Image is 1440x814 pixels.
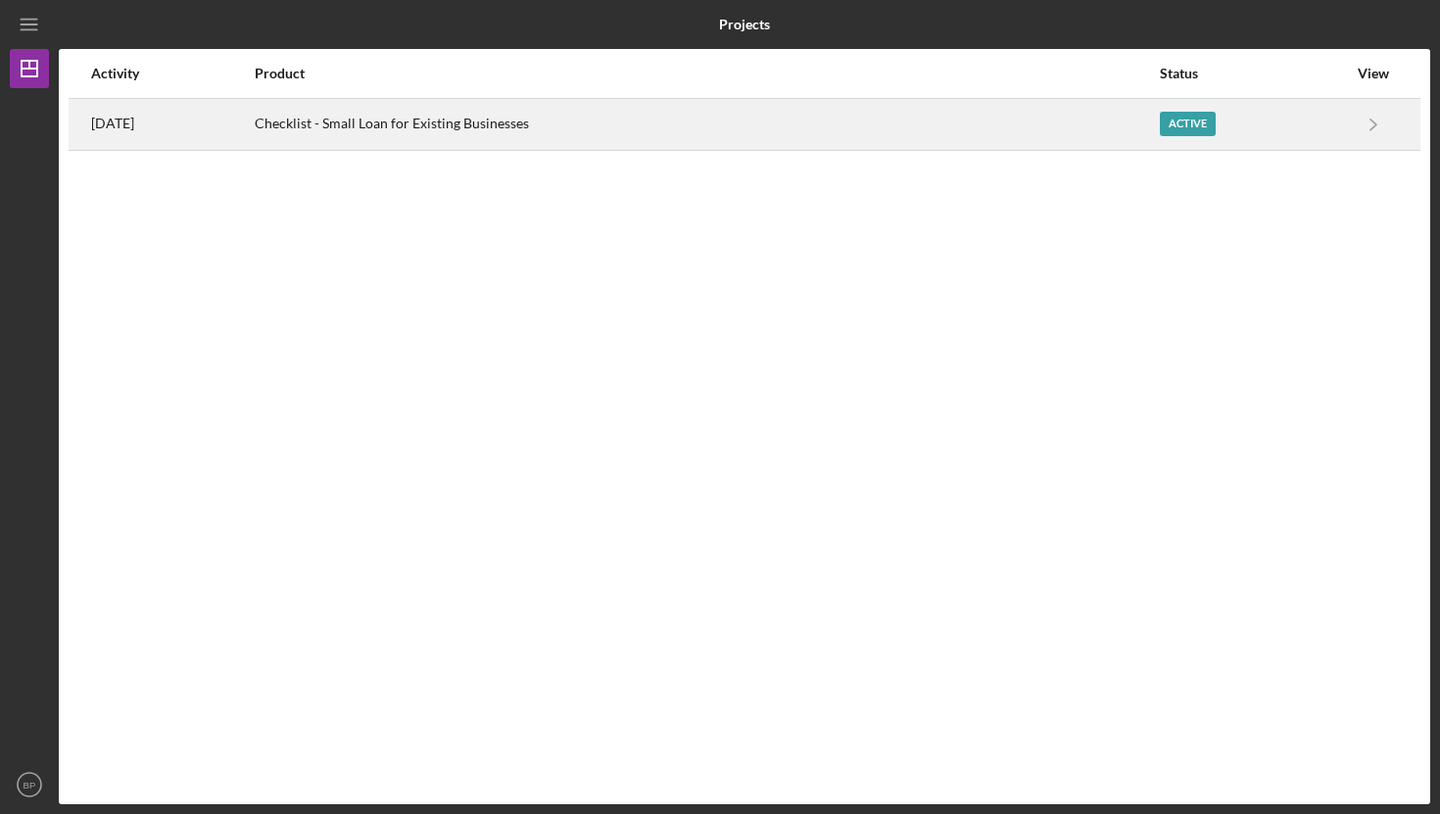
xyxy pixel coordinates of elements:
[1160,112,1216,136] div: Active
[255,100,1158,149] div: Checklist - Small Loan for Existing Businesses
[10,765,49,804] button: BP
[1349,66,1398,81] div: View
[255,66,1158,81] div: Product
[24,780,36,790] text: BP
[719,17,770,32] b: Projects
[91,116,134,131] time: 2025-09-10 19:06
[1160,66,1347,81] div: Status
[91,66,253,81] div: Activity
